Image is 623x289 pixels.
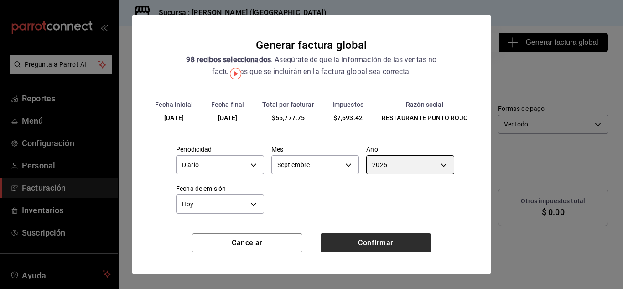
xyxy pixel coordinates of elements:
[192,233,302,252] button: Cancelar
[230,68,241,79] img: Tooltip marker
[262,100,314,110] div: Total por facturar
[155,100,193,110] div: Fecha inicial
[155,113,193,123] div: [DATE]
[271,146,359,152] label: Mes
[176,185,264,191] label: Fecha de emisión
[186,55,271,64] strong: 98 recibos seleccionados
[382,113,468,123] div: RESTAURANTE PUNTO ROJO
[211,113,244,123] div: [DATE]
[176,155,264,174] div: Diario
[332,100,363,110] div: Impuestos
[366,146,454,152] label: Año
[321,233,431,252] button: Confirmar
[184,54,439,77] div: . Asegúrate de que la información de las ventas no facturadas que se incluirán en la factura glob...
[211,100,244,110] div: Fecha final
[256,37,367,54] div: Generar factura global
[272,114,305,121] span: $55,777.75
[176,194,264,214] div: Hoy
[366,155,454,174] div: 2025
[271,155,359,174] div: Septiembre
[382,100,468,110] div: Razón social
[176,146,264,152] label: Periodicidad
[333,114,363,121] span: $7,693.42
